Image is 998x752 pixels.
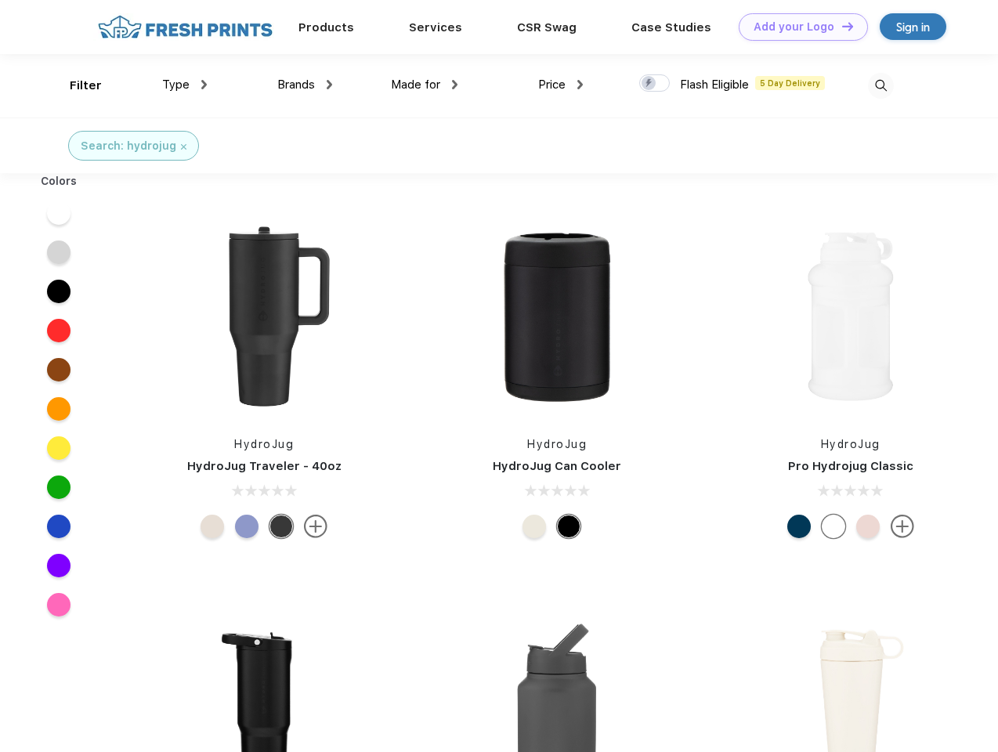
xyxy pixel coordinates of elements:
[391,78,440,92] span: Made for
[523,515,546,538] div: Cream
[754,20,834,34] div: Add your Logo
[842,22,853,31] img: DT
[821,438,880,450] a: HydroJug
[538,78,566,92] span: Price
[880,13,946,40] a: Sign in
[557,515,580,538] div: Black
[187,459,342,473] a: HydroJug Traveler - 40oz
[70,77,102,95] div: Filter
[856,515,880,538] div: Pink Sand
[201,515,224,538] div: Cream
[896,18,930,36] div: Sign in
[160,212,368,421] img: func=resize&h=266
[822,515,845,538] div: White
[327,80,332,89] img: dropdown.png
[452,80,457,89] img: dropdown.png
[29,173,89,190] div: Colors
[81,138,176,154] div: Search: hydrojug
[891,515,914,538] img: more.svg
[755,76,825,90] span: 5 Day Delivery
[527,438,587,450] a: HydroJug
[234,438,294,450] a: HydroJug
[298,20,354,34] a: Products
[787,515,811,538] div: Navy
[304,515,327,538] img: more.svg
[269,515,293,538] div: Black
[201,80,207,89] img: dropdown.png
[868,73,894,99] img: desktop_search.svg
[277,78,315,92] span: Brands
[235,515,259,538] div: Peri
[577,80,583,89] img: dropdown.png
[680,78,749,92] span: Flash Eligible
[788,459,913,473] a: Pro Hydrojug Classic
[181,144,186,150] img: filter_cancel.svg
[493,459,621,473] a: HydroJug Can Cooler
[162,78,190,92] span: Type
[93,13,277,41] img: fo%20logo%202.webp
[747,212,955,421] img: func=resize&h=266
[453,212,661,421] img: func=resize&h=266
